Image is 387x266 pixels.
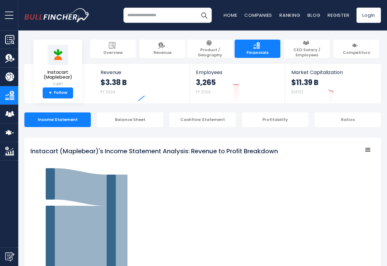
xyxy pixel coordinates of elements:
div: Profitability [242,112,308,127]
small: [DATE] [291,89,303,94]
div: Ratios [314,112,381,127]
img: bullfincher logo [24,8,90,22]
strong: + [49,90,52,96]
a: Go to homepage [24,8,90,22]
a: Revenue $3.38 B FY 2024 [94,64,190,103]
tspan: Instacart (Maplebear)'s Income Statement Analysis: Revenue to Profit Breakdown [30,147,278,155]
a: Overview [90,40,136,58]
a: Blog [307,12,320,18]
button: Search [197,8,212,23]
strong: $11.39 B [291,78,318,87]
small: FY 2024 [196,89,211,94]
a: CEO Salary / Employees [284,40,330,58]
a: Market Capitalization $11.39 B [DATE] [285,64,380,103]
div: Balance Sheet [97,112,163,127]
span: Revenue [101,69,184,75]
a: Product / Geography [187,40,233,58]
a: Login [357,8,381,23]
strong: $3.38 B [101,78,127,87]
a: Instacart (Maplebear) CART [38,44,78,87]
a: Ranking [279,12,300,18]
strong: 3,265 [196,78,216,87]
a: Competitors [333,40,379,58]
span: Revenue [154,50,172,55]
span: Overview [103,50,123,55]
span: Market Capitalization [291,69,374,75]
a: Register [328,12,349,18]
span: Competitors [343,50,370,55]
a: Companies [244,12,272,18]
a: Home [224,12,237,18]
a: Financials [235,40,280,58]
a: +Follow [43,87,73,98]
small: CART [38,81,77,87]
span: CEO Salary / Employees [287,48,327,58]
small: FY 2024 [101,89,115,94]
span: Instacart (Maplebear) [38,70,77,80]
span: Financials [247,50,268,55]
a: Revenue [140,40,185,58]
div: Cashflow Statement [169,112,236,127]
div: Income Statement [24,112,91,127]
span: Employees [196,69,279,75]
span: Product / Geography [190,48,230,58]
a: Employees 3,265 FY 2024 [190,64,285,103]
